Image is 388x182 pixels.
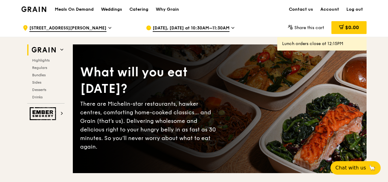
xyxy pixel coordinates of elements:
[126,0,152,19] a: Catering
[285,0,317,19] a: Contact us
[32,73,46,77] span: Bundles
[368,164,376,172] span: 🦙
[294,25,324,30] span: Share this cart
[32,88,46,92] span: Desserts
[282,41,362,47] div: Lunch orders close at 12:15PM
[335,164,366,172] span: Chat with us
[80,100,220,151] div: There are Michelin-star restaurants, hawker centres, comforting home-cooked classics… and Grain (...
[30,107,58,120] img: Ember Smokery web logo
[30,44,58,55] img: Grain web logo
[101,0,122,19] div: Weddings
[55,6,94,13] h1: Meals On Demand
[343,0,367,19] a: Log out
[21,6,46,12] img: Grain
[29,25,106,32] span: [STREET_ADDRESS][PERSON_NAME]
[156,0,179,19] div: Why Grain
[317,0,343,19] a: Account
[97,0,126,19] a: Weddings
[32,58,50,63] span: Highlights
[153,25,229,32] span: [DATE], [DATE] at 10:30AM–11:30AM
[32,66,47,70] span: Regulars
[32,80,41,85] span: Sides
[152,0,183,19] a: Why Grain
[345,25,359,30] span: $0.00
[129,0,148,19] div: Catering
[32,95,43,99] span: Drinks
[330,161,381,175] button: Chat with us🦙
[80,64,220,97] div: What will you eat [DATE]?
